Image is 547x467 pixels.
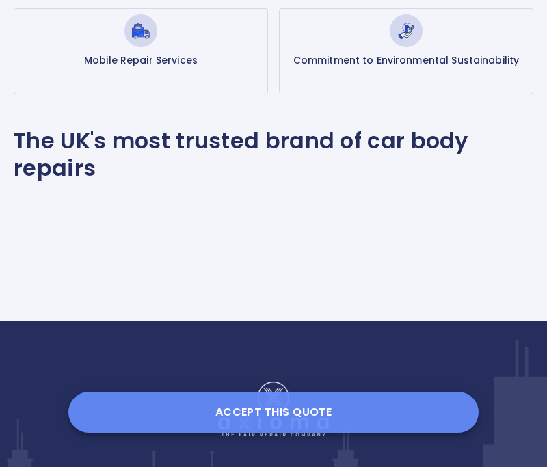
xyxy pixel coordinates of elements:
[390,14,423,47] img: Commitment to Environmental Sustainability
[218,382,329,436] img: Logo
[124,14,157,47] img: Mobile Repair Services
[14,204,533,299] iframe: Customer reviews powered by Trustpilot
[84,53,198,68] p: Mobile Repair Services
[293,53,520,68] p: Commitment to Environmental Sustainability
[14,127,533,182] p: The UK's most trusted brand of car body repairs
[68,392,479,433] button: Accept this Quote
